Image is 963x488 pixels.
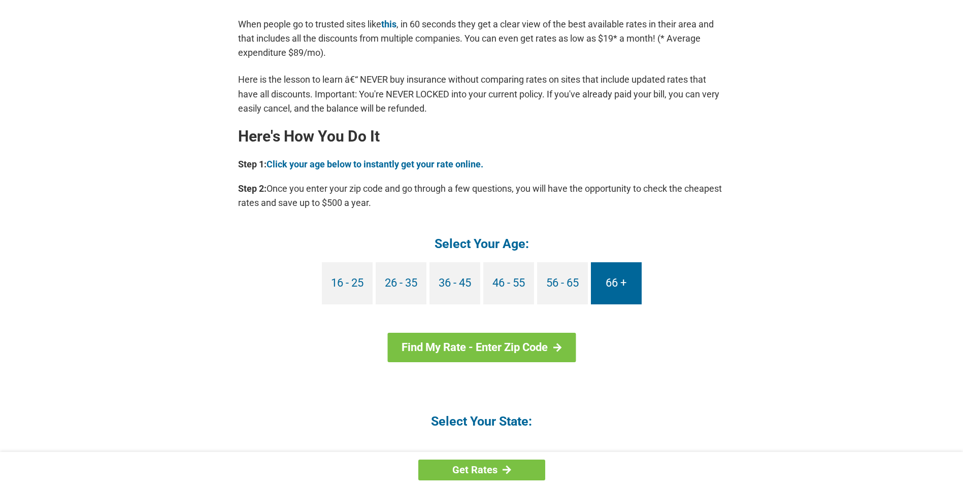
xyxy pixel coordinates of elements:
[238,183,267,194] b: Step 2:
[376,262,426,304] a: 26 - 35
[238,159,267,169] b: Step 1:
[381,19,396,29] a: this
[537,262,588,304] a: 56 - 65
[591,262,642,304] a: 66 +
[238,17,725,60] p: When people go to trusted sites like , in 60 seconds they get a clear view of the best available ...
[418,460,545,480] a: Get Rates
[483,262,534,304] a: 46 - 55
[238,413,725,430] h4: Select Your State:
[387,333,576,362] a: Find My Rate - Enter Zip Code
[238,235,725,252] h4: Select Your Age:
[238,182,725,210] p: Once you enter your zip code and go through a few questions, you will have the opportunity to che...
[238,73,725,115] p: Here is the lesson to learn â€“ NEVER buy insurance without comparing rates on sites that include...
[429,262,480,304] a: 36 - 45
[238,128,725,145] h2: Here's How You Do It
[267,159,483,169] a: Click your age below to instantly get your rate online.
[322,262,373,304] a: 16 - 25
